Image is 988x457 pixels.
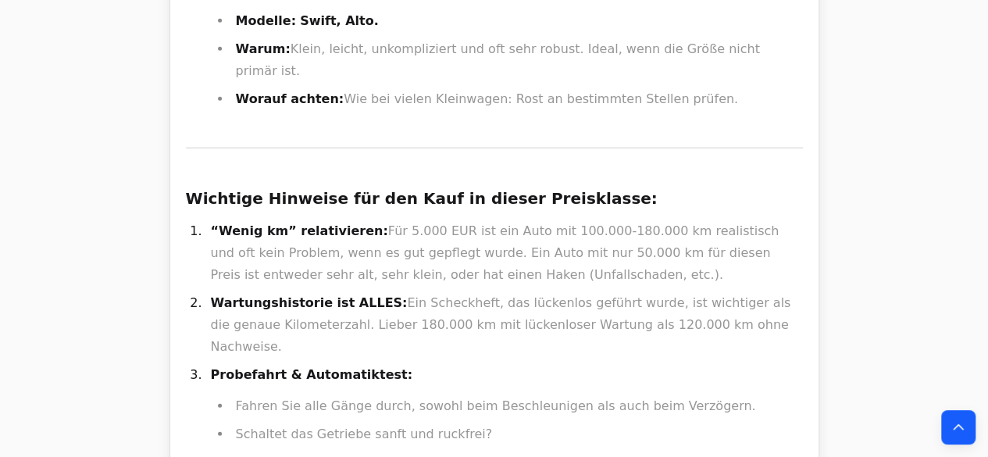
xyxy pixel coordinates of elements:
strong: Wartungshistorie ist ALLES: [211,295,408,310]
strong: Swift, Alto. [300,13,379,28]
strong: “Wenig km” relativieren: [211,223,388,238]
li: Schaltet das Getriebe sanft und ruckfrei? [231,423,803,445]
li: Für 5.000 EUR ist ein Auto mit 100.000-180.000 km realistisch und oft kein Problem, wenn es gut g... [206,220,803,286]
strong: Warum: [236,41,291,56]
li: Fahren Sie alle Gänge durch, sowohl beim Beschleunigen als auch beim Verzögern. [231,395,803,417]
li: Klein, leicht, unkompliziert und oft sehr robust. Ideal, wenn die Größe nicht primär ist. [231,38,803,82]
strong: Wichtige Hinweise für den Kauf in dieser Preisklasse: [186,189,658,208]
strong: Probefahrt & Automatiktest: [211,367,412,382]
li: Ein Scheckheft, das lückenlos geführt wurde, ist wichtiger als die genaue Kilometerzahl. Lieber 1... [206,292,803,358]
button: Back to top [941,410,976,445]
strong: Worauf achten: [236,91,344,106]
strong: Modelle: [236,13,296,28]
li: Wie bei vielen Kleinwagen: Rost an bestimmten Stellen prüfen. [231,88,803,110]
